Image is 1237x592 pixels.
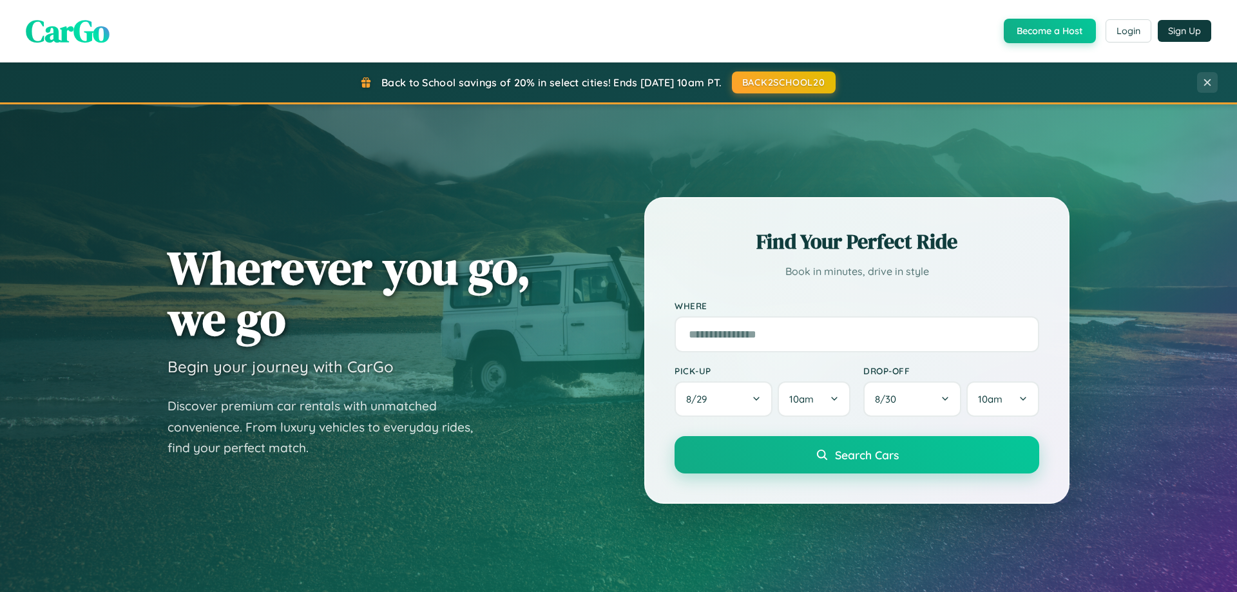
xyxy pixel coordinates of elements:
span: 10am [978,393,1002,405]
button: Sign Up [1158,20,1211,42]
button: 8/30 [863,381,961,417]
button: BACK2SCHOOL20 [732,72,836,93]
button: Login [1106,19,1151,43]
label: Pick-up [675,365,850,376]
span: 8 / 29 [686,393,713,405]
label: Where [675,300,1039,311]
button: Search Cars [675,436,1039,473]
p: Book in minutes, drive in style [675,262,1039,281]
span: CarGo [26,10,110,52]
button: 10am [966,381,1039,417]
label: Drop-off [863,365,1039,376]
span: Search Cars [835,448,899,462]
span: 8 / 30 [875,393,903,405]
button: Become a Host [1004,19,1096,43]
span: 10am [789,393,814,405]
span: Back to School savings of 20% in select cities! Ends [DATE] 10am PT. [381,76,722,89]
button: 8/29 [675,381,772,417]
h2: Find Your Perfect Ride [675,227,1039,256]
button: 10am [778,381,850,417]
p: Discover premium car rentals with unmatched convenience. From luxury vehicles to everyday rides, ... [168,396,490,459]
h1: Wherever you go, we go [168,242,531,344]
h3: Begin your journey with CarGo [168,357,394,376]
